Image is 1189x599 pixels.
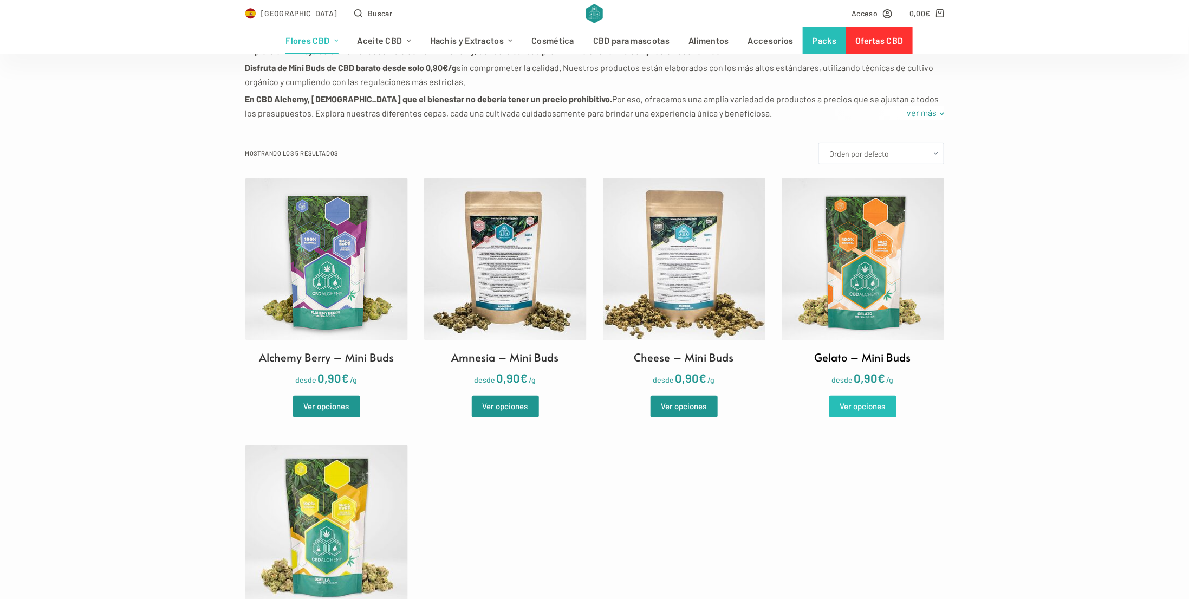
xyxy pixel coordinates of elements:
a: Alimentos [679,27,739,54]
img: ES Flag [245,8,256,19]
p: Por eso, ofrecemos una amplia variedad de productos a precios que se ajustan a todos los presupue... [245,92,944,121]
h2: Cheese – Mini Buds [634,349,734,365]
a: Amnesia – Mini Buds desde0,90€/g [424,178,587,388]
a: Elige las opciones para “Alchemy Berry - Mini Buds” [293,396,360,417]
strong: En CBD Alchemy, [DEMOGRAPHIC_DATA] que el bienestar no debería tener un precio prohibitivo. [245,94,613,104]
span: € [925,9,930,18]
h2: Alchemy Berry – Mini Buds [259,349,394,365]
a: Elige las opciones para “Cheese - Mini Buds” [651,396,718,417]
span: € [521,371,528,385]
a: Gelato – Mini Buds desde0,90€/g [782,178,944,388]
bdi: 0,90 [318,371,349,385]
span: desde [832,375,853,384]
span: Buscar [368,7,392,20]
nav: Menú de cabecera [276,27,913,54]
a: Hachís y Extractos [420,27,522,54]
a: Accesorios [738,27,803,54]
img: CBD Alchemy [586,4,603,23]
a: CBD para mascotas [584,27,679,54]
strong: Disfruta de Mini Buds de CBD barato desde solo 0,90€/g [245,62,457,73]
span: /g [350,375,358,384]
a: Aceite CBD [348,27,420,54]
span: € [878,371,886,385]
h2: Amnesia – Mini Buds [452,349,559,365]
a: Elige las opciones para “Amnesia - Mini Buds” [472,396,539,417]
strong: Explora en un viaje de bienestar accesible con CBD Alchemy, donde la calidad premium se encuentra... [245,46,727,56]
span: desde [653,375,674,384]
span: € [342,371,349,385]
bdi: 0,00 [909,9,931,18]
bdi: 0,90 [675,371,707,385]
span: /g [887,375,894,384]
a: ver más [900,106,944,120]
a: Carro de compra [909,7,944,20]
a: Acceso [852,7,893,20]
a: Packs [803,27,846,54]
span: € [699,371,707,385]
span: /g [708,375,715,384]
p: sin comprometer la calidad. Nuestros productos están elaborados con los más altos estándares, uti... [245,61,944,89]
a: Ofertas CBD [846,27,913,54]
bdi: 0,90 [854,371,886,385]
a: Cosmética [522,27,584,54]
span: Acceso [852,7,878,20]
span: [GEOGRAPHIC_DATA] [261,7,337,20]
a: Cheese – Mini Buds desde0,90€/g [603,178,765,388]
span: desde [475,375,496,384]
a: Flores CBD [276,27,348,54]
span: desde [296,375,317,384]
button: Abrir formulario de búsqueda [354,7,392,20]
a: Select Country [245,7,337,20]
p: Mostrando los 5 resultados [245,149,338,158]
bdi: 0,90 [497,371,528,385]
select: Pedido de la tienda [818,143,944,164]
a: Elige las opciones para “Gelato - Mini Buds” [829,396,896,417]
span: /g [529,375,536,384]
h2: Gelato – Mini Buds [815,349,911,365]
a: Alchemy Berry – Mini Buds desde0,90€/g [245,178,408,388]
